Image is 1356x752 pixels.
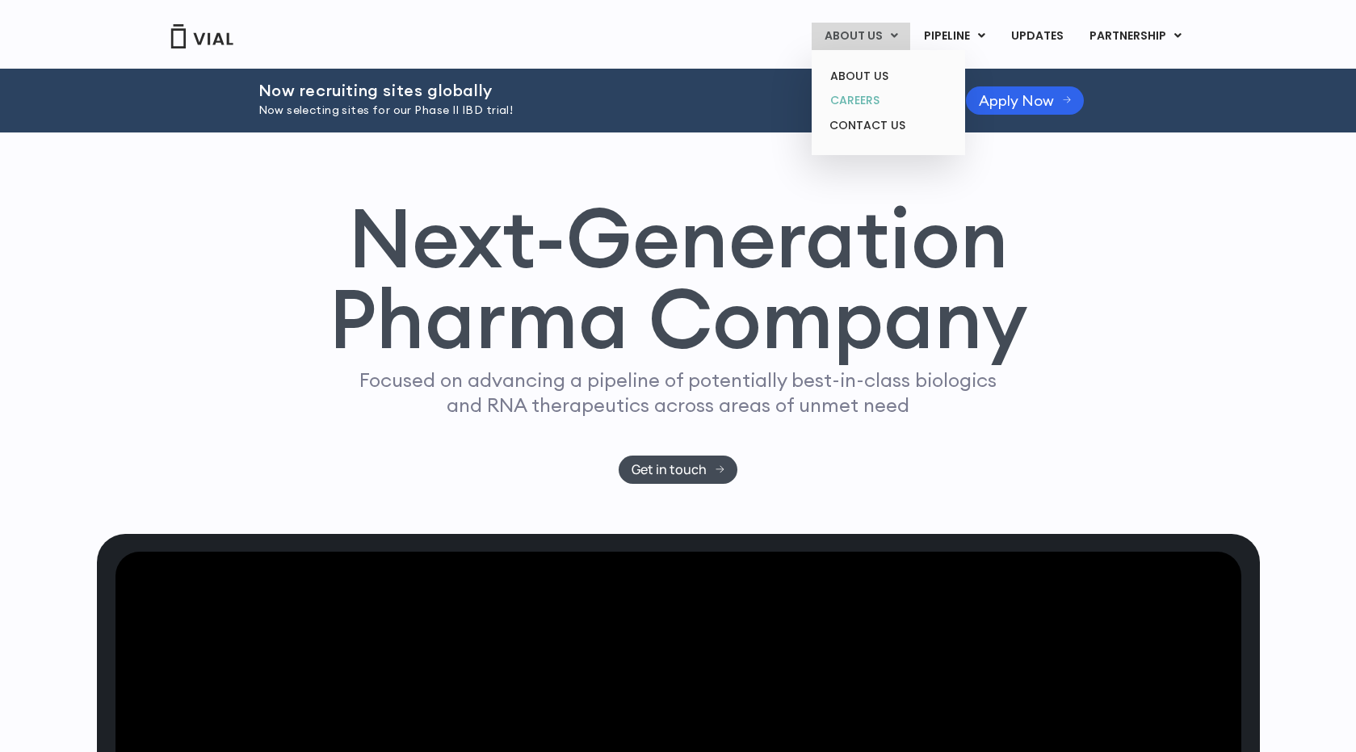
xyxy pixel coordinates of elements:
[817,113,959,139] a: CONTACT US
[979,95,1054,107] span: Apply Now
[817,64,959,89] a: ABOUT US
[329,197,1028,360] h1: Next-Generation Pharma Company
[966,86,1085,115] a: Apply Now
[619,456,737,484] a: Get in touch
[1077,23,1194,50] a: PARTNERSHIPMenu Toggle
[998,23,1076,50] a: UPDATES
[258,102,926,120] p: Now selecting sites for our Phase II IBD trial!
[911,23,997,50] a: PIPELINEMenu Toggle
[258,82,926,99] h2: Now recruiting sites globally
[353,368,1004,418] p: Focused on advancing a pipeline of potentially best-in-class biologics and RNA therapeutics acros...
[632,464,707,476] span: Get in touch
[817,88,959,113] a: CAREERS
[812,23,910,50] a: ABOUT USMenu Toggle
[170,24,234,48] img: Vial Logo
